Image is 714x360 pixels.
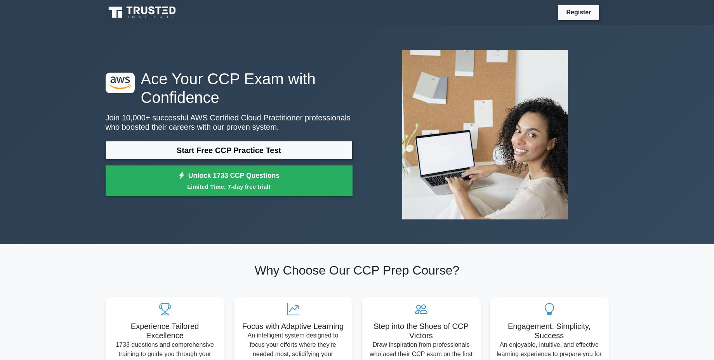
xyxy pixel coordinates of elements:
h1: Ace Your CCP Exam with Confidence [106,70,353,107]
h5: Focus with Adaptive Learning [240,322,346,331]
h5: Step into the Shoes of CCP Victors [368,322,474,340]
h5: Engagement, Simplicity, Success [496,322,603,340]
h2: Why Choose Our CCP Prep Course? [106,263,609,278]
a: Unlock 1733 CCP QuestionsLimited Time: 7-day free trial! [106,165,353,197]
a: Register [561,7,596,17]
h5: Experience Tailored Excellence [112,322,218,340]
a: Start Free CCP Practice Test [106,141,353,160]
p: Join 10,000+ successful AWS Certified Cloud Practitioner professionals who boosted their careers ... [106,113,353,132]
small: Limited Time: 7-day free trial! [115,182,343,191]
